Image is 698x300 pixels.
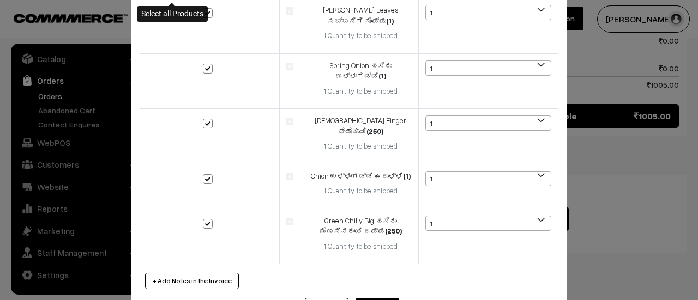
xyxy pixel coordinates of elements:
div: [DEMOGRAPHIC_DATA] Finger‌ ಬೆಂಡೇಕಾಯಿ [310,115,412,137]
div: Onion ಉಳ್ಳಾಗಡ್ಡಿ ಈರುಳ್ಳಿ [310,171,412,182]
div: 1 Quantity to be shipped [310,86,412,97]
strong: (250) [366,127,383,136]
strong: (250) [385,226,402,235]
div: Spring Onion ಹಸಿರು ಉಳ್ಳಾಗಡ್ಡಿ [310,60,412,82]
div: Green Chilly Big ಹಸಿರು ಮೆಣಸಿನಕಾಯಿ ದಪ್ಪ [310,216,412,237]
span: 1 [426,5,551,21]
img: product.jpg [286,173,293,180]
span: 1 [425,216,551,231]
div: 1 Quantity to be shipped [310,241,412,252]
span: 1 [425,171,551,186]
div: [PERSON_NAME] Leaves ಸಬ್ಬಸಿಗಿ ಸೊಪ್ಪು [310,5,412,26]
img: product.jpg [286,63,293,70]
div: 1 Quantity to be shipped [310,186,412,197]
span: 1 [426,216,551,231]
span: 1 [426,116,551,131]
strong: (1) [378,71,386,80]
div: Select all Products [137,6,208,22]
span: 1 [425,115,551,131]
img: product.jpg [286,7,293,14]
img: product.jpg [286,118,293,125]
span: 1 [425,5,551,20]
span: 1 [426,61,551,76]
span: 1 [425,60,551,76]
div: 1 Quantity to be shipped [310,141,412,152]
button: + Add Notes in the Invoice [145,273,239,289]
strong: (1) [386,16,394,25]
img: product.jpg [286,218,293,225]
span: 1 [426,172,551,187]
div: 1 Quantity to be shipped [310,30,412,41]
strong: (1) [403,172,411,180]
